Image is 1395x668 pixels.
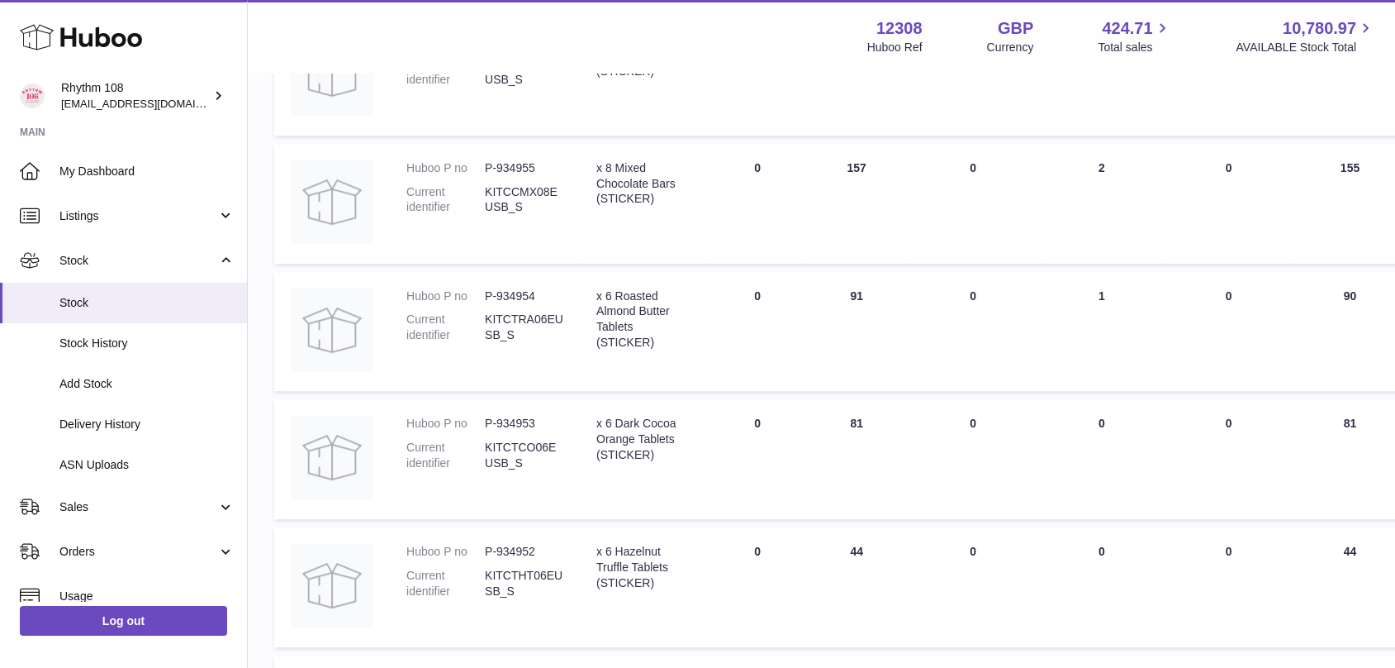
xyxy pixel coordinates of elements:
div: x 8 Mixed Chocolate Bars (STICKER) [596,160,691,208]
td: 0 [708,527,807,647]
td: 2 [1040,144,1164,264]
td: 0 [708,144,807,264]
a: 424.71 Total sales [1098,17,1171,55]
dt: Current identifier [406,312,485,343]
a: Log out [20,606,227,636]
td: 0 [708,399,807,519]
span: [EMAIL_ADDRESS][DOMAIN_NAME] [61,97,243,110]
dd: KITCTCO06EUSB_S [485,440,563,471]
dt: Current identifier [406,184,485,216]
td: 44 [807,527,906,647]
span: Total sales [1098,40,1171,55]
strong: GBP [998,17,1033,40]
td: 0 [906,16,1040,136]
td: 1 [1040,272,1164,392]
span: 0 [1226,417,1232,430]
dd: KITCTRA06EUSB_S [485,312,563,343]
dd: P-934954 [485,289,563,304]
strong: 12308 [876,17,923,40]
span: 10,780.97 [1283,17,1356,40]
dt: Huboo P no [406,160,485,176]
dd: KITCTHT06EUSB_S [485,568,563,599]
img: product image [291,160,373,243]
span: AVAILABLE Stock Total [1236,40,1375,55]
span: Usage [59,589,235,604]
span: Orders [59,544,217,560]
td: 0 [807,16,906,136]
span: 0 [1226,289,1232,303]
span: ASN Uploads [59,457,235,473]
dt: Huboo P no [406,416,485,432]
span: My Dashboard [59,164,235,179]
img: product image [291,32,373,115]
span: Sales [59,499,217,515]
span: Delivery History [59,417,235,432]
td: 157 [807,144,906,264]
div: Huboo Ref [867,40,923,55]
td: 91 [807,272,906,392]
img: product image [291,544,373,627]
span: 424.71 [1102,17,1152,40]
td: 0 [708,16,807,136]
dd: P-934955 [485,160,563,176]
dd: P-934953 [485,416,563,432]
span: Add Stock [59,376,235,392]
span: Stock History [59,336,235,351]
dt: Current identifier [406,568,485,599]
td: 0 [1040,527,1164,647]
span: Stock [59,253,217,269]
span: Listings [59,208,217,224]
div: x 6 Dark Cocoa Orange Tablets (STICKER) [596,416,691,463]
a: 10,780.97 AVAILABLE Stock Total [1236,17,1375,55]
dd: KITCCMX08EUSB_S [485,184,563,216]
img: product image [291,416,373,499]
td: 0 [1040,399,1164,519]
span: 0 [1226,545,1232,558]
dd: P-934952 [485,544,563,560]
td: 0 [906,399,1040,519]
dt: Huboo P no [406,289,485,304]
td: 0 [906,272,1040,392]
dt: Huboo P no [406,544,485,560]
td: 0 [906,527,1040,647]
div: Rhythm 108 [61,80,210,112]
td: 81 [807,399,906,519]
div: Currency [987,40,1034,55]
span: Stock [59,295,235,311]
img: orders@rhythm108.com [20,83,45,108]
td: 0 [906,144,1040,264]
div: x 6 Hazelnut Truffle Tablets (STICKER) [596,544,691,591]
span: 0 [1226,161,1232,174]
div: x 6 Roasted Almond Butter Tablets (STICKER) [596,289,691,351]
img: product image [291,289,373,371]
dt: Current identifier [406,440,485,471]
td: 0 [708,272,807,392]
td: 0 [1040,16,1164,136]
